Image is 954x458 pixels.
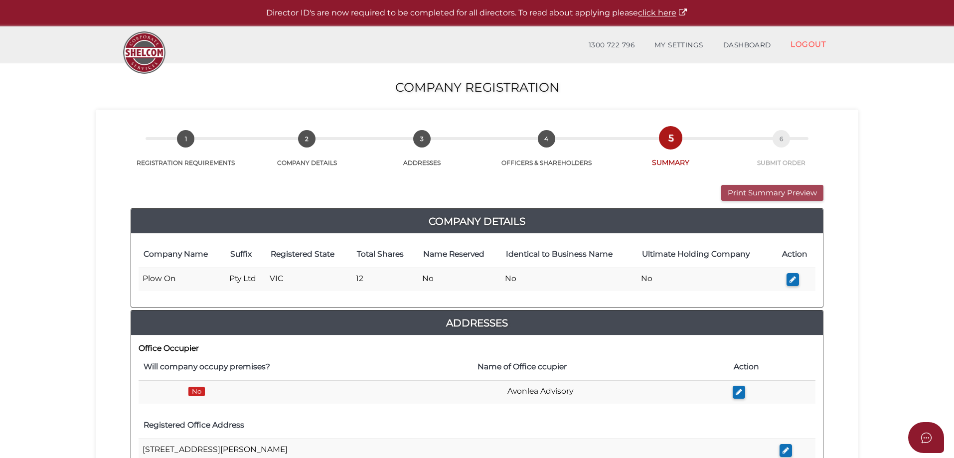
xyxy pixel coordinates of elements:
th: Company Name [139,241,225,268]
td: Pty Ltd [225,268,266,291]
p: Director ID's are now required to be completed for all directors. To read about applying please [25,7,929,19]
a: 1REGISTRATION REQUIREMENTS [121,141,251,167]
a: DASHBOARD [713,35,781,55]
th: Name of Office ccupier [473,354,729,380]
th: Will company occupy premises? [139,354,473,380]
td: VIC [266,268,352,291]
a: 3ADDRESSES [363,141,480,167]
th: Suffix [225,241,266,268]
th: Action [774,241,815,268]
th: Registered State [266,241,352,268]
td: No [418,268,501,291]
a: MY SETTINGS [644,35,713,55]
a: 5SUMMARY [612,140,729,167]
th: Action [729,354,815,380]
a: 4OFFICERS & SHAREHOLDERS [480,141,612,167]
a: LOGOUT [781,34,836,54]
span: 1 [177,130,194,148]
span: 3 [413,130,431,148]
td: 12 [352,268,418,291]
th: Name Reserved [418,241,501,268]
span: No [188,387,205,396]
td: Plow On [139,268,225,291]
td: No [637,268,774,291]
span: 5 [662,129,679,147]
span: 2 [298,130,316,148]
button: Open asap [908,422,944,453]
a: Company Details [131,213,823,229]
a: 1300 722 796 [579,35,644,55]
a: 2COMPANY DETAILS [251,141,363,167]
th: Registered Office Address [139,412,776,439]
td: No [501,268,637,291]
a: Addresses [131,315,823,331]
th: Identical to Business Name [501,241,637,268]
a: click here [638,8,688,17]
b: Office Occupier [139,343,199,353]
img: Logo [118,26,170,79]
button: Print Summary Preview [721,185,823,201]
span: 6 [773,130,790,148]
th: Total Shares [352,241,418,268]
a: 6SUBMIT ORDER [730,141,833,167]
th: Ultimate Holding Company [637,241,774,268]
span: 4 [538,130,555,148]
td: Avonlea Advisory [473,380,729,404]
